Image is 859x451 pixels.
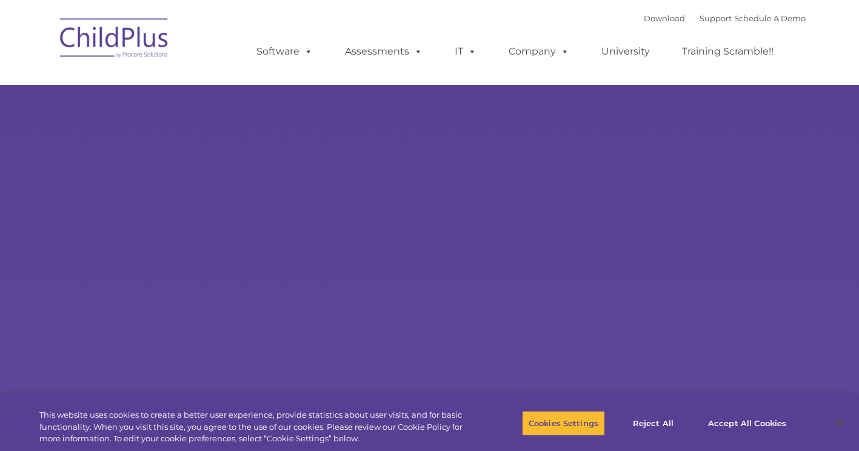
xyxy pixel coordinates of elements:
a: Software [244,39,325,64]
img: ChildPlus by Procare Solutions [54,10,175,70]
a: Support [700,13,732,23]
button: Accept All Cookies [701,410,793,436]
a: IT [443,39,489,64]
button: Reject All [615,410,691,436]
button: Cookies Settings [522,410,605,436]
font: | [644,13,806,23]
a: University [589,39,662,64]
a: Assessments [333,39,435,64]
a: Download [644,13,685,23]
a: Schedule A Demo [734,13,806,23]
a: Company [496,39,581,64]
div: This website uses cookies to create a better user experience, provide statistics about user visit... [39,409,472,445]
a: Training Scramble!! [670,39,786,64]
button: Close [826,410,853,436]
